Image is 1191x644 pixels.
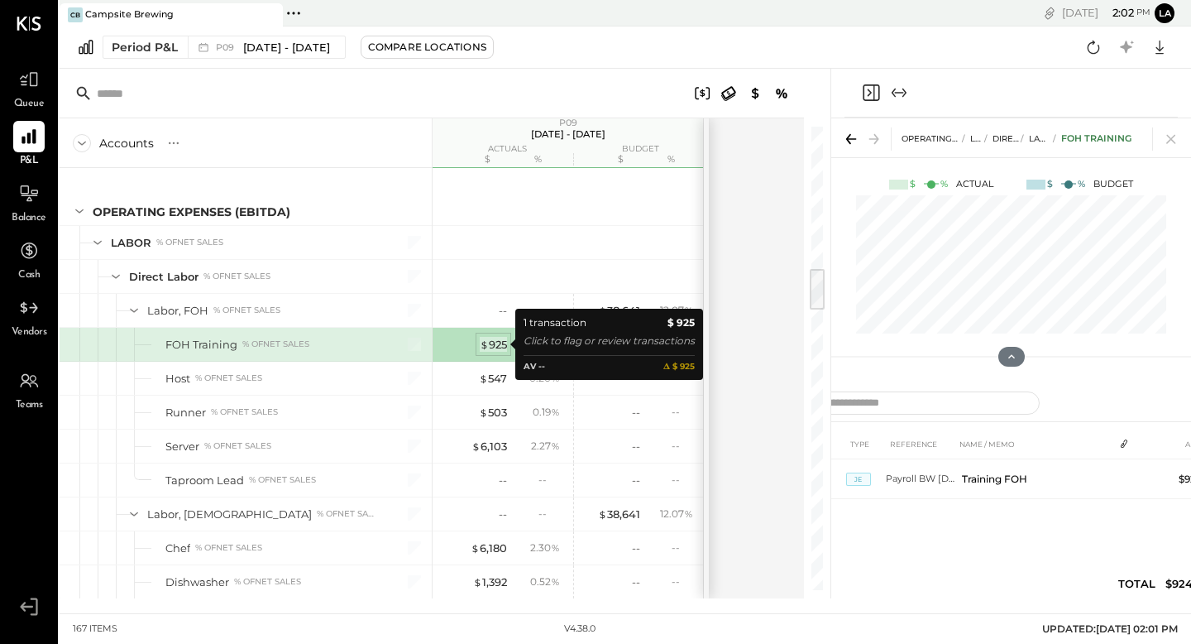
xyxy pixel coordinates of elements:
div: Click to flag or review transactions [524,333,695,349]
div: % of NET SALES [242,339,309,350]
div: % of NET SALES [211,406,278,418]
div: Direct Labor [129,269,198,285]
div: % [940,178,948,191]
div: % [511,153,565,166]
div: 0.19 [533,405,560,420]
span: LABOR [970,133,1000,144]
div: FOH Training [165,337,237,353]
div: -- [499,507,507,522]
div: LABOR [111,235,151,251]
span: P09 [559,117,577,128]
div: % of NET SALES [249,474,316,486]
span: 2 : 02 [1101,5,1134,21]
div: -- [632,541,640,556]
div: -- [672,541,693,555]
div: -- [538,303,560,317]
span: % [551,439,560,452]
span: JE [846,473,871,486]
div: actuals [433,145,557,153]
span: P&L [20,154,39,169]
span: Teams [16,398,43,413]
div: -- [499,473,507,488]
span: $ [471,440,481,453]
div: 0.52 [530,574,560,589]
a: Vendors [1,292,57,340]
div: -- [632,439,640,454]
div: Host [165,371,190,387]
div: Chef [165,541,190,556]
span: $ [479,372,488,385]
button: La [1155,3,1174,23]
div: Taproom Lead [165,473,244,488]
span: OPERATING EXPENSES (EBITDA) [902,133,1040,144]
div: Server [165,439,199,454]
a: P&L [1,121,57,169]
a: Queue [1,64,57,112]
div: 38,641 [598,507,640,522]
div: -- [632,473,640,488]
div: $ [910,178,916,191]
span: % [551,574,560,588]
div: 167 items [73,622,117,636]
button: Compare Locations [361,36,494,59]
div: 925 [480,337,507,353]
div: FOH Training [1061,132,1131,146]
div: -- [632,574,640,590]
div: copy link [1041,4,1058,22]
div: -- [499,303,507,319]
div: Runner [165,405,206,421]
p: [DATE] - [DATE] [531,128,605,140]
span: Vendors [12,325,47,340]
div: % of NET SALES [234,576,301,588]
div: Period P&L [112,39,178,55]
div: Dishwasher [165,574,229,590]
div: % [644,153,698,166]
div: -- [672,405,693,419]
div: -- [672,574,693,589]
th: NAME / MEMO [955,429,1114,459]
div: 12.07 [660,507,693,521]
button: Expand panel (e) [889,83,909,103]
div: % of NET SALES [317,508,376,520]
div: v 4.38.0 [564,622,595,636]
span: % [684,303,693,316]
div: $ [574,153,640,166]
button: Hide Chart [998,347,1025,367]
div: 2.27 [531,439,560,454]
a: Teams [1,365,57,413]
div: 2.30 [530,541,560,555]
span: % [684,507,693,520]
div: Actual [889,178,993,191]
button: Period P&L P09[DATE] - [DATE] [103,36,346,59]
div: % of NET SALES [203,271,270,282]
div: % of NET SALES [195,542,262,554]
div: -- [632,405,640,421]
span: % [551,405,560,418]
a: Balance [1,178,57,226]
span: $ [598,507,607,521]
div: 12.07 [660,303,693,318]
span: Cash [18,268,40,283]
a: Cash [1,235,57,283]
div: 38,641 [598,303,640,319]
div: % of NET SALES [204,440,271,452]
div: 6,103 [471,439,507,454]
div: % of NET SALES [195,372,262,384]
span: Labor, FOH [1029,133,1081,144]
div: Budget [1026,178,1133,191]
b: $ 925 [667,315,695,331]
div: budget [566,145,690,153]
div: -- [538,473,560,487]
span: $ [598,304,607,317]
div: 1 transaction [524,315,586,331]
span: % [551,541,560,554]
div: [DATE] [1062,5,1150,21]
span: P09 [216,43,239,52]
span: $ [480,338,489,351]
div: 1,392 [473,574,507,590]
span: Queue [14,97,45,112]
div: % of NET SALES [213,305,280,316]
div: Compare Locations [368,40,486,54]
td: Payroll BW [DATE] [886,459,955,499]
div: Accounts [99,135,154,151]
